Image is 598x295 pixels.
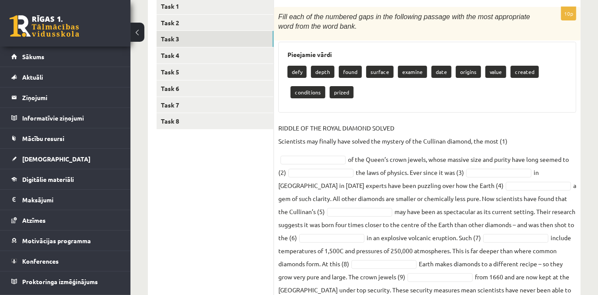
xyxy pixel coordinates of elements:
[11,251,120,271] a: Konferences
[11,87,120,107] a: Ziņojumi
[511,66,539,78] p: created
[157,31,274,47] a: Task 3
[398,66,427,78] p: examine
[431,66,451,78] p: date
[22,216,46,224] span: Atzīmes
[11,231,120,251] a: Motivācijas programma
[11,190,120,210] a: Maksājumi
[11,47,120,67] a: Sākums
[22,108,120,128] legend: Informatīvie ziņojumi
[287,51,567,58] h3: Pieejamie vārdi
[11,67,120,87] a: Aktuāli
[157,113,274,129] a: Task 8
[561,7,576,20] p: 10p
[287,66,307,78] p: defy
[22,190,120,210] legend: Maksājumi
[157,80,274,97] a: Task 6
[157,47,274,64] a: Task 4
[330,86,354,98] p: prized
[11,169,120,189] a: Digitālie materiāli
[11,272,120,292] a: Proktoringa izmēģinājums
[291,86,325,98] p: conditions
[22,278,98,285] span: Proktoringa izmēģinājums
[157,64,274,80] a: Task 5
[22,155,90,163] span: [DEMOGRAPHIC_DATA]
[11,210,120,230] a: Atzīmes
[311,66,334,78] p: depth
[22,237,91,245] span: Motivācijas programma
[157,97,274,113] a: Task 7
[22,87,120,107] legend: Ziņojumi
[10,15,79,37] a: Rīgas 1. Tālmācības vidusskola
[11,108,120,128] a: Informatīvie ziņojumi
[278,13,530,30] span: Fill each of the numbered gaps in the following passage with the most appropriate word from the w...
[485,66,506,78] p: value
[22,134,64,142] span: Mācību resursi
[22,175,74,183] span: Digitālie materiāli
[22,257,59,265] span: Konferences
[157,15,274,31] a: Task 2
[11,149,120,169] a: [DEMOGRAPHIC_DATA]
[339,66,362,78] p: found
[22,73,43,81] span: Aktuāli
[11,128,120,148] a: Mācību resursi
[22,53,44,60] span: Sākums
[456,66,481,78] p: origins
[366,66,394,78] p: surface
[278,121,508,147] p: RIDDLE OF THE ROYAL DIAMOND SOLVED Scientists may finally have solved the mystery of the Cullinan...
